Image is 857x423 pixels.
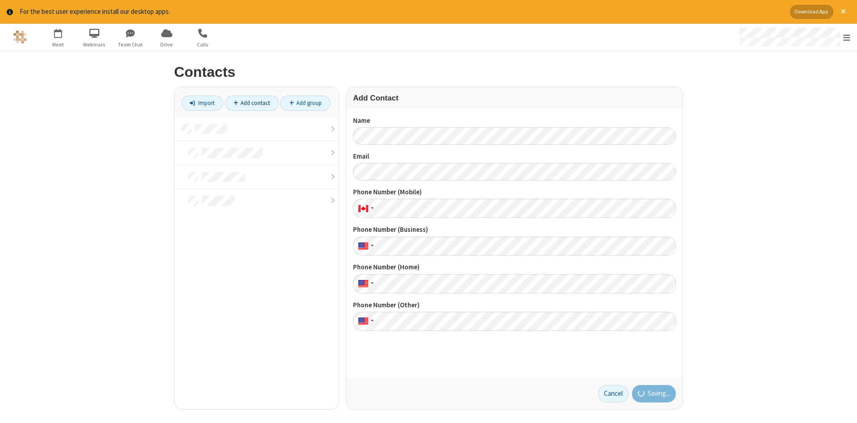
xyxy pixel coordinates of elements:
button: Saving... [632,385,676,403]
h3: Add Contact [353,94,676,102]
label: Phone Number (Business) [353,225,676,235]
span: Calls [186,41,220,49]
img: QA Selenium DO NOT DELETE OR CHANGE [13,30,27,44]
div: Canada: + 1 [353,199,376,218]
label: Name [353,116,676,126]
a: Cancel [598,385,628,403]
button: Logo [3,24,37,50]
div: For the best user experience install our desktop apps. [20,7,783,17]
a: Add contact [225,96,279,111]
div: Open menu [731,24,857,50]
label: Email [353,151,676,162]
span: Saving... [648,389,670,399]
span: Webinars [78,41,111,49]
div: United States: + 1 [353,237,376,256]
h2: Contacts [174,64,683,80]
span: Team Chat [114,41,147,49]
button: Download App [790,5,833,19]
label: Phone Number (Home) [353,262,676,272]
label: Phone Number (Mobile) [353,187,676,197]
span: Drive [150,41,183,49]
button: Close alert [836,5,850,19]
a: Import [181,96,223,111]
a: Add group [280,96,330,111]
div: United States: + 1 [353,312,376,331]
label: Phone Number (Other) [353,300,676,310]
span: Meet [42,41,75,49]
div: United States: + 1 [353,274,376,293]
